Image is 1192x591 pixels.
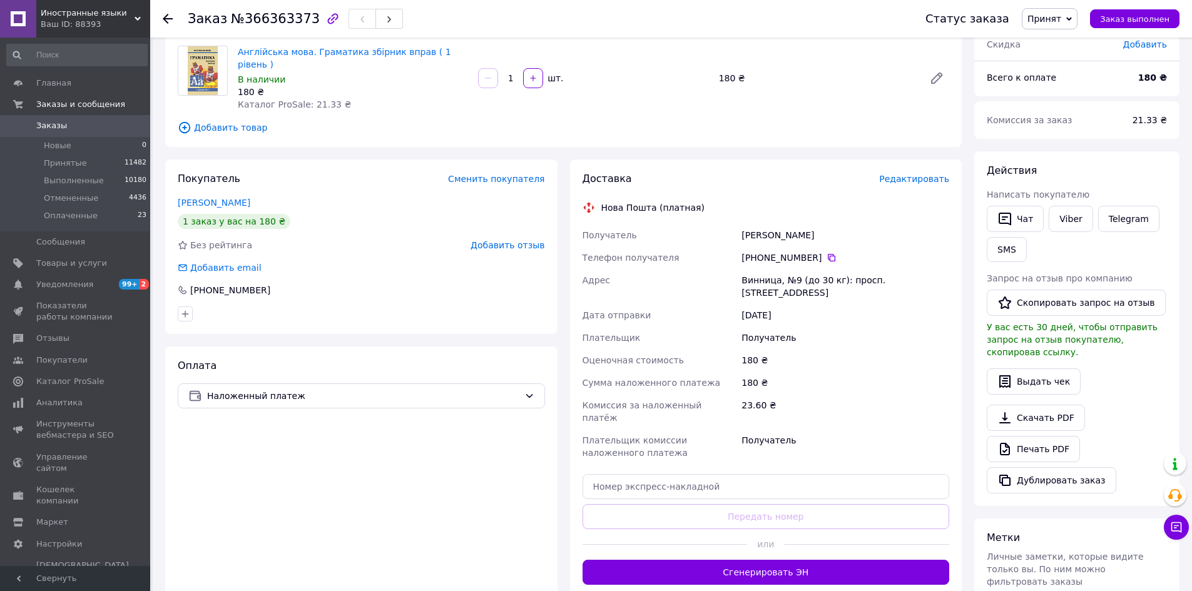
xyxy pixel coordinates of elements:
div: 180 ₴ [714,69,919,87]
span: Новые [44,140,71,151]
div: 23.60 ₴ [739,394,952,429]
span: Аналитика [36,397,83,408]
span: Получатель [583,230,637,240]
span: Заказы и сообщения [36,99,125,110]
div: Статус заказа [925,13,1009,25]
span: Действия [987,164,1037,176]
span: Принятые [44,158,87,169]
span: Заказ выполнен [1100,14,1169,24]
span: Заказы [36,120,67,131]
a: Скачать PDF [987,405,1085,431]
span: Каталог ProSale [36,376,104,387]
span: №366363373 [231,11,320,26]
span: Сменить покупателя [448,174,544,184]
span: 10180 [125,175,146,186]
button: Чат с покупателем [1164,515,1189,540]
span: Оплата [178,360,216,371]
span: Настройки [36,538,82,550]
div: Нова Пошта (платная) [598,201,708,214]
span: Товары и услуги [36,258,107,269]
img: Англійська мова. Граматика збірник вправ ( 1 рівень ) [188,46,218,95]
span: 23 [138,210,146,221]
span: Иностранные языки [41,8,135,19]
div: Получатель [739,429,952,464]
div: 1 заказ у вас на 180 ₴ [178,214,290,229]
div: Получатель [739,326,952,349]
span: Запрос на отзыв про компанию [987,273,1133,283]
div: Ваш ID: 88393 [41,19,150,30]
input: Поиск [6,44,148,66]
a: Печать PDF [987,436,1080,462]
input: Номер экспресс-накладной [583,474,950,499]
span: Доставка [583,173,632,184]
div: шт. [544,72,564,84]
button: Скопировать запрос на отзыв [987,290,1166,316]
a: Viber [1049,206,1093,232]
button: Чат [987,206,1044,232]
span: Комиссия за наложенный платёж [583,400,702,423]
span: Написать покупателю [987,189,1089,200]
span: Сумма наложенного платежа [583,378,721,388]
span: Кошелек компании [36,484,116,507]
div: [DATE] [739,304,952,326]
button: SMS [987,237,1027,262]
span: Добавить товар [178,121,949,134]
button: Дублировать заказ [987,467,1116,493]
span: Добавить [1123,39,1167,49]
div: 180 ₴ [739,349,952,371]
b: 180 ₴ [1138,73,1167,83]
span: Добавить отзыв [471,240,544,250]
span: Адрес [583,275,610,285]
span: Телефон получателя [583,253,680,263]
span: Всего к оплате [987,73,1056,83]
span: Покупатель [178,173,240,184]
div: 180 ₴ [739,371,952,394]
span: Главная [36,78,71,89]
span: Инструменты вебмастера и SEO [36,418,116,441]
span: Личные заметки, которые видите только вы. По ним можно фильтровать заказы [987,552,1144,587]
span: Отзывы [36,333,69,344]
span: Уведомления [36,279,93,290]
button: Заказ выполнен [1090,9,1179,28]
div: Добавить email [189,261,263,274]
span: Управление сайтом [36,452,116,474]
div: 180 ₴ [238,86,468,98]
span: 21.33 ₴ [1133,115,1167,125]
button: Выдать чек [987,368,1081,395]
span: Плательщик [583,333,641,343]
span: 11482 [125,158,146,169]
span: 4436 [129,193,146,204]
span: Сообщения [36,236,85,248]
span: В наличии [238,74,285,84]
a: [PERSON_NAME] [178,198,250,208]
span: 0 [142,140,146,151]
span: Метки [987,532,1020,543]
span: Показатели работы компании [36,300,116,323]
div: [PHONE_NUMBER] [741,251,949,264]
span: Принят [1027,14,1061,24]
span: Дата отправки [583,310,651,320]
span: 99+ [119,279,140,290]
span: У вас есть 30 дней, чтобы отправить запрос на отзыв покупателю, скопировав ссылку. [987,322,1158,357]
span: Отмененные [44,193,98,204]
button: Сгенерировать ЭН [583,560,950,585]
span: или [747,538,784,550]
span: Покупатели [36,355,88,366]
span: Выполненные [44,175,104,186]
span: Оплаченные [44,210,98,221]
div: [PHONE_NUMBER] [189,284,272,296]
a: Редактировать [924,66,949,91]
span: Комиссия за заказ [987,115,1072,125]
span: Скидка [987,39,1021,49]
span: Каталог ProSale: 21.33 ₴ [238,99,351,109]
span: Редактировать [879,174,949,184]
span: Заказ [188,11,227,26]
span: Маркет [36,517,68,528]
a: Telegram [1098,206,1159,232]
div: Винница, №9 (до 30 кг): просп. [STREET_ADDRESS] [739,269,952,304]
div: Добавить email [176,261,263,274]
span: Плательщик комиссии наложенного платежа [583,435,688,458]
span: 2 [140,279,150,290]
span: Оценочная стоимость [583,355,685,365]
span: Без рейтинга [190,240,252,250]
